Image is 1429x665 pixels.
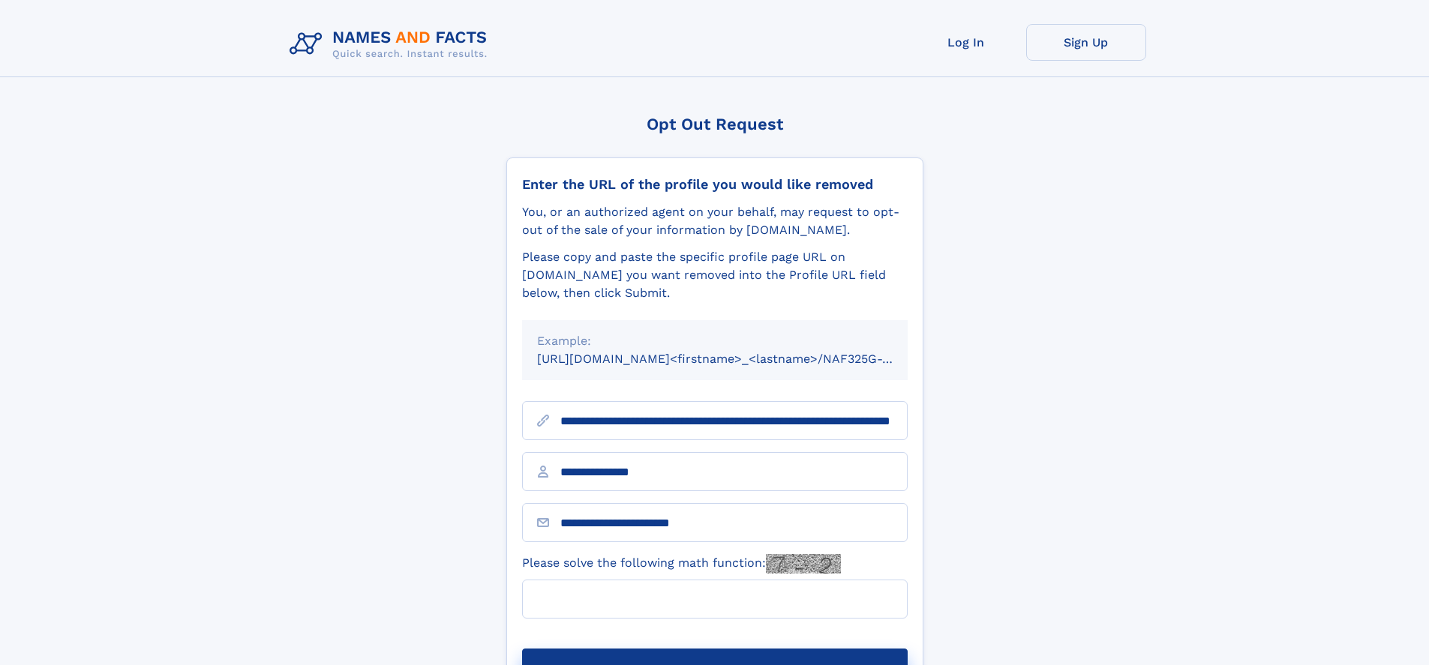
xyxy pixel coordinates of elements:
a: Sign Up [1026,24,1146,61]
a: Log In [906,24,1026,61]
label: Please solve the following math function: [522,554,841,574]
div: Opt Out Request [506,115,923,133]
div: You, or an authorized agent on your behalf, may request to opt-out of the sale of your informatio... [522,203,908,239]
div: Example: [537,332,893,350]
img: Logo Names and Facts [284,24,500,64]
small: [URL][DOMAIN_NAME]<firstname>_<lastname>/NAF325G-xxxxxxxx [537,352,936,366]
div: Please copy and paste the specific profile page URL on [DOMAIN_NAME] you want removed into the Pr... [522,248,908,302]
div: Enter the URL of the profile you would like removed [522,176,908,193]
